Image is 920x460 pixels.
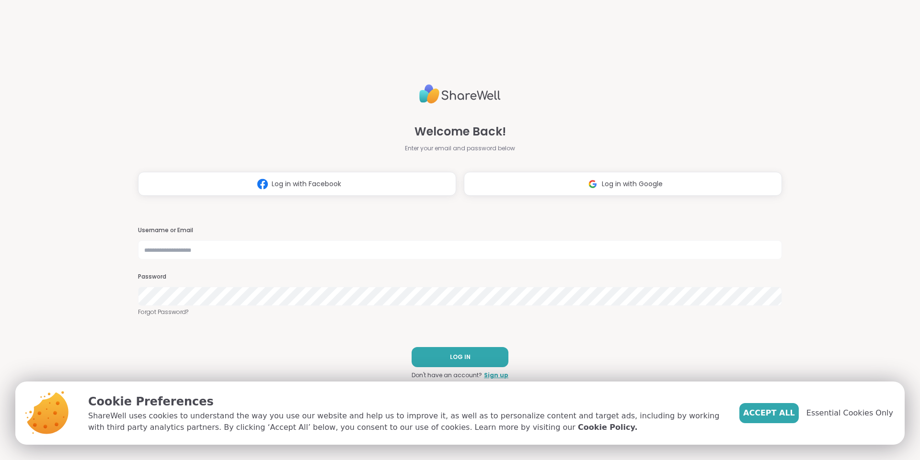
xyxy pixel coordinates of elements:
span: Log in with Facebook [272,179,341,189]
img: ShareWell Logo [419,80,501,108]
p: Cookie Preferences [88,393,724,410]
button: Accept All [739,403,799,423]
h3: Password [138,273,782,281]
p: ShareWell uses cookies to understand the way you use our website and help us to improve it, as we... [88,410,724,433]
a: Sign up [484,371,508,380]
span: Enter your email and password below [405,144,515,153]
span: Welcome Back! [414,123,506,140]
span: Don't have an account? [412,371,482,380]
span: Log in with Google [602,179,663,189]
a: Forgot Password? [138,308,782,316]
span: Accept All [743,407,795,419]
button: Log in with Facebook [138,172,456,196]
span: Essential Cookies Only [806,407,893,419]
h3: Username or Email [138,226,782,235]
span: LOG IN [450,353,471,361]
button: LOG IN [412,347,508,367]
a: Cookie Policy. [578,422,637,433]
button: Log in with Google [464,172,782,196]
img: ShareWell Logomark [584,175,602,193]
img: ShareWell Logomark [253,175,272,193]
